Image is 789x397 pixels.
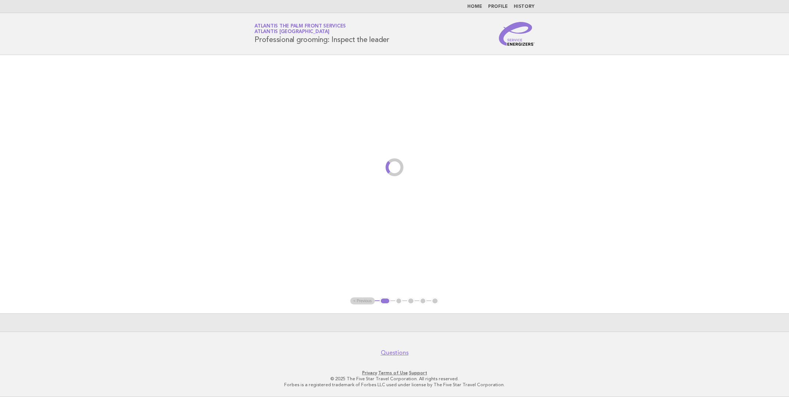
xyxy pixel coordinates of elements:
p: · · [167,370,622,376]
img: Service Energizers [499,22,535,46]
a: Terms of Use [378,370,408,375]
a: Home [467,4,482,9]
span: Atlantis [GEOGRAPHIC_DATA] [254,30,329,35]
a: Questions [381,349,409,356]
a: Profile [488,4,508,9]
a: Atlantis The Palm Front ServicesAtlantis [GEOGRAPHIC_DATA] [254,24,346,34]
p: © 2025 The Five Star Travel Corporation. All rights reserved. [167,376,622,382]
p: Forbes is a registered trademark of Forbes LLC used under license by The Five Star Travel Corpora... [167,382,622,388]
a: Privacy [362,370,377,375]
a: Support [409,370,427,375]
h1: Professional grooming: Inspect the leader [254,24,389,43]
a: History [514,4,535,9]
